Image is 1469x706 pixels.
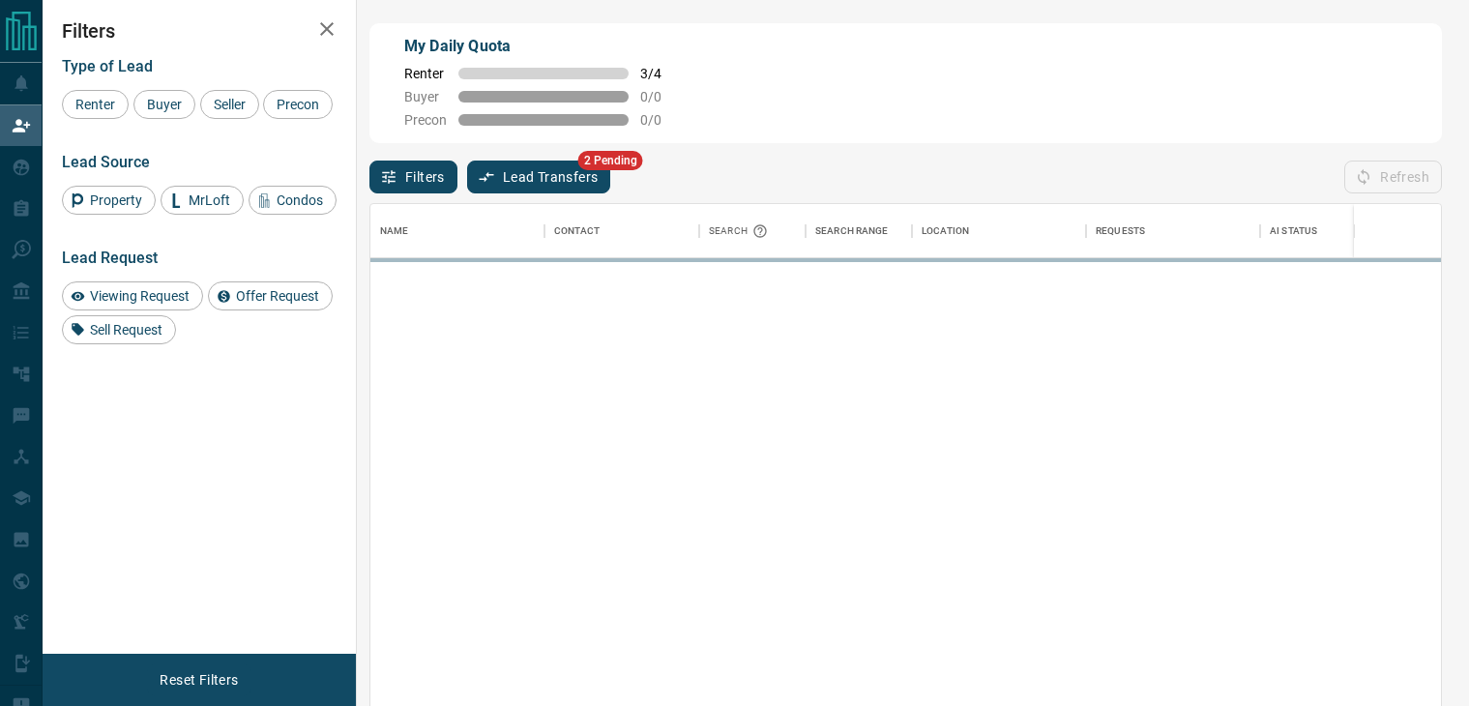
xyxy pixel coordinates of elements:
[270,97,326,112] span: Precon
[640,112,683,128] span: 0 / 0
[207,97,252,112] span: Seller
[83,192,149,208] span: Property
[380,204,409,258] div: Name
[62,281,203,310] div: Viewing Request
[544,204,699,258] div: Contact
[270,192,330,208] span: Condos
[912,204,1086,258] div: Location
[404,66,447,81] span: Renter
[263,90,333,119] div: Precon
[249,186,337,215] div: Condos
[640,89,683,104] span: 0 / 0
[140,97,189,112] span: Buyer
[133,90,195,119] div: Buyer
[69,97,122,112] span: Renter
[62,57,153,75] span: Type of Lead
[62,249,158,267] span: Lead Request
[404,112,447,128] span: Precon
[62,186,156,215] div: Property
[922,204,969,258] div: Location
[404,35,683,58] p: My Daily Quota
[709,204,773,258] div: Search
[229,288,326,304] span: Offer Request
[62,153,150,171] span: Lead Source
[554,204,600,258] div: Contact
[578,151,643,170] span: 2 Pending
[806,204,912,258] div: Search Range
[815,204,889,258] div: Search Range
[147,663,250,696] button: Reset Filters
[83,322,169,338] span: Sell Request
[1096,204,1145,258] div: Requests
[62,19,337,43] h2: Filters
[370,204,544,258] div: Name
[182,192,237,208] span: MrLoft
[62,315,176,344] div: Sell Request
[1086,204,1260,258] div: Requests
[161,186,244,215] div: MrLoft
[404,89,447,104] span: Buyer
[62,90,129,119] div: Renter
[200,90,259,119] div: Seller
[208,281,333,310] div: Offer Request
[467,161,611,193] button: Lead Transfers
[83,288,196,304] span: Viewing Request
[369,161,457,193] button: Filters
[640,66,683,81] span: 3 / 4
[1270,204,1317,258] div: AI Status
